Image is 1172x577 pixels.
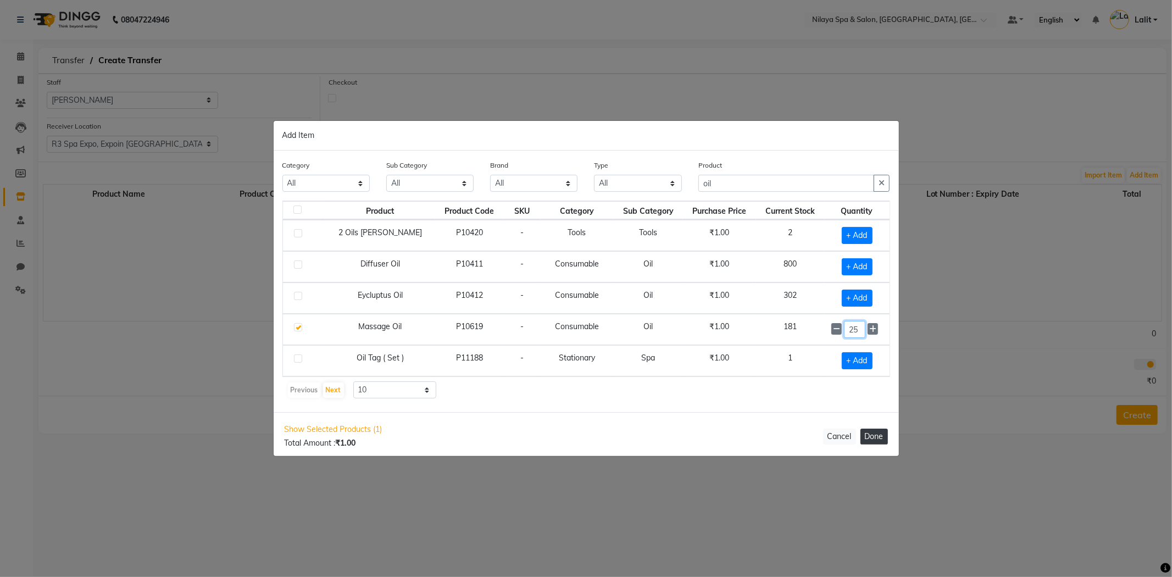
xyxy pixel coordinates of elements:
[285,438,356,448] span: Total Amount :
[683,345,756,376] td: ₹1.00
[336,438,356,448] b: ₹1.00
[325,282,435,314] td: Eycluptus Oil
[683,251,756,282] td: ₹1.00
[325,314,435,345] td: Massage Oil
[842,352,873,369] span: + Add
[490,160,508,170] label: Brand
[435,345,504,376] td: P11188
[325,201,435,220] th: Product
[698,160,722,170] label: Product
[842,227,873,244] span: + Add
[842,290,873,307] span: + Add
[386,160,427,170] label: Sub Category
[325,220,435,251] td: 2 Oils [PERSON_NAME]
[613,282,683,314] td: Oil
[541,345,614,376] td: Stationary
[541,282,614,314] td: Consumable
[756,282,825,314] td: 302
[613,201,683,220] th: Sub Category
[613,345,683,376] td: Spa
[504,314,541,345] td: -
[274,121,899,151] div: Add Item
[842,258,873,275] span: + Add
[435,314,504,345] td: P10619
[683,220,756,251] td: ₹1.00
[683,282,756,314] td: ₹1.00
[541,220,614,251] td: Tools
[435,220,504,251] td: P10420
[613,220,683,251] td: Tools
[435,282,504,314] td: P10412
[613,251,683,282] td: Oil
[594,160,608,170] label: Type
[693,206,747,216] span: Purchase Price
[325,251,435,282] td: Diffuser Oil
[823,429,856,445] button: Cancel
[756,314,825,345] td: 181
[323,382,344,398] button: Next
[435,201,504,220] th: Product Code
[504,220,541,251] td: -
[504,201,541,220] th: SKU
[285,424,382,435] span: Show Selected Products (1)
[504,282,541,314] td: -
[541,201,614,220] th: Category
[756,220,825,251] td: 2
[756,251,825,282] td: 800
[504,251,541,282] td: -
[756,201,825,220] th: Current Stock
[825,201,890,220] th: Quantity
[541,251,614,282] td: Consumable
[683,314,756,345] td: ₹1.00
[504,345,541,376] td: -
[860,429,888,445] button: Done
[698,175,875,192] input: Search or Scan Product
[435,251,504,282] td: P10411
[282,160,310,170] label: Category
[541,314,614,345] td: Consumable
[325,345,435,376] td: Oil Tag ( Set )
[613,314,683,345] td: Oil
[756,345,825,376] td: 1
